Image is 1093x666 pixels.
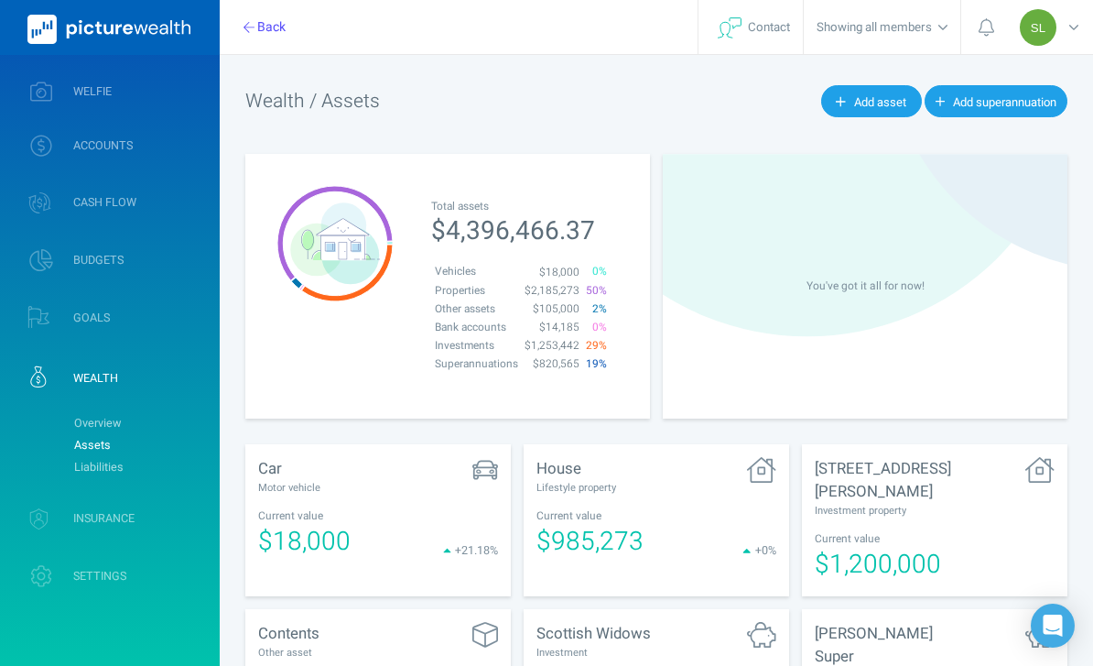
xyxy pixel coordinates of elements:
[582,263,610,281] td: 0 %
[73,84,112,99] span: WELFIE
[431,318,521,336] td: Bank accounts
[582,281,610,300] td: 50 %
[1031,604,1075,648] div: Open Intercom Messenger
[525,338,579,354] span: $1,253,442
[815,457,935,503] div: [STREET_ADDRESS][PERSON_NAME]
[258,480,378,496] div: Motor vehicle
[953,93,1056,111] span: Add superannuation
[431,213,610,250] div: $4,396,466.37
[73,371,118,386] span: WEALTH
[73,253,124,267] span: BUDGETS
[815,546,941,584] span: $1,200,000
[65,434,213,456] a: Assets
[431,336,521,355] td: Investments
[533,301,579,317] span: $105,000
[431,355,521,374] td: Superannuations
[258,622,378,645] div: Contents
[525,283,579,299] span: $2,185,273
[533,356,579,372] span: $820,565
[27,15,190,44] img: PictureWealth
[73,511,135,526] span: INSURANCE
[73,195,136,210] span: CASH FLOW
[65,412,213,434] a: Overview
[582,318,610,336] td: 0 %
[821,85,922,116] button: Add asset
[854,93,906,111] span: Add asset
[536,457,656,480] div: House
[245,87,656,115] h1: Wealth / Assets
[1020,9,1056,46] div: Steven Lyon
[73,569,126,584] span: SETTINGS
[431,281,521,300] td: Properties
[65,456,213,478] a: Liabilities
[233,11,298,42] button: Back
[582,300,610,318] td: 2 %
[582,355,610,374] td: 19 %
[258,508,378,524] div: Current value
[582,336,610,355] td: 29 %
[455,542,498,559] span: +21.18%
[73,311,110,325] span: GOALS
[258,523,351,561] span: $18,000
[73,138,133,153] span: ACCOUNTS
[539,320,579,335] span: $14,185
[431,300,521,318] td: Other assets
[258,457,378,480] div: Car
[1031,21,1045,35] span: SL
[925,85,1067,116] button: Add superannuation
[536,645,656,661] div: Investment
[431,263,521,281] td: Vehicles
[718,17,741,38] img: svg+xml;base64,PHN2ZyB4bWxucz0iaHR0cDovL3d3dy53My5vcmcvMjAwMC9zdmciIHdpZHRoPSIyNyIgaGVpZ2h0PSIyNC...
[258,645,378,661] div: Other asset
[536,508,656,524] div: Current value
[815,503,935,519] div: Investment property
[536,480,656,496] div: Lifestyle property
[755,542,776,559] span: +0%
[663,278,1067,294] div: You've got it all for now!
[536,523,644,561] span: $985,273
[536,622,656,645] div: Scottish Widows
[539,265,579,280] span: $18,000
[815,531,935,547] div: Current value
[431,199,610,214] div: Total assets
